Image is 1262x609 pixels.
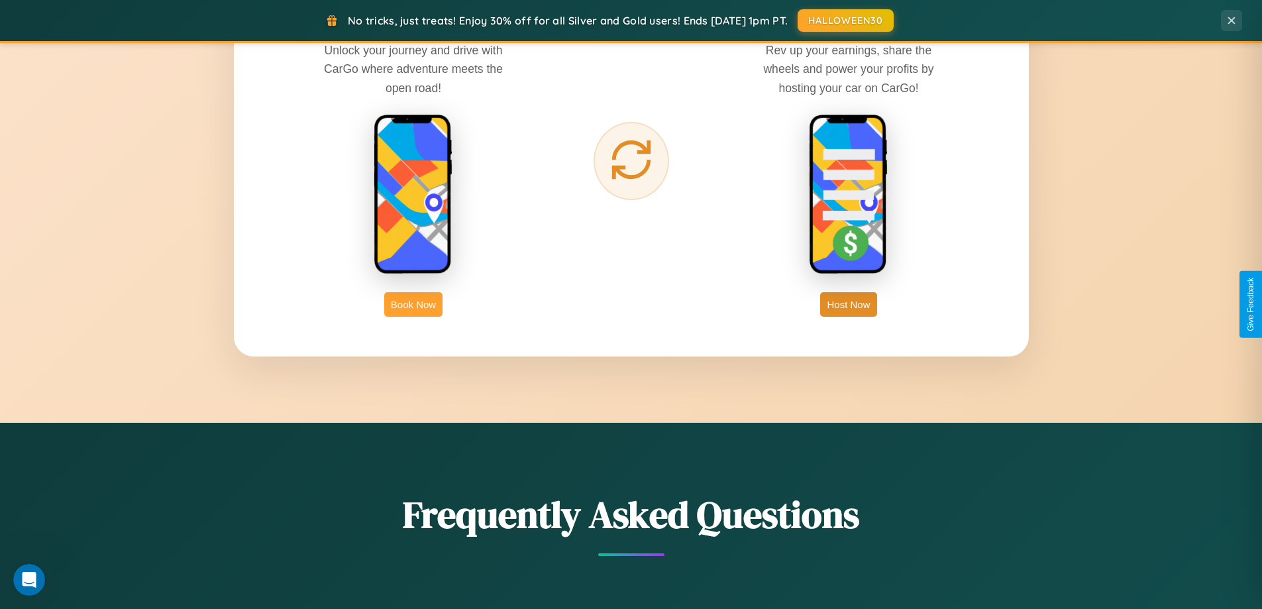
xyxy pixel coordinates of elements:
img: rent phone [374,114,453,276]
span: No tricks, just treats! Enjoy 30% off for all Silver and Gold users! Ends [DATE] 1pm PT. [348,14,788,27]
p: Unlock your journey and drive with CarGo where adventure meets the open road! [314,41,513,97]
h2: Frequently Asked Questions [234,489,1029,540]
button: HALLOWEEN30 [798,9,894,32]
button: Host Now [820,292,876,317]
iframe: Intercom live chat [13,564,45,596]
button: Book Now [384,292,443,317]
p: Rev up your earnings, share the wheels and power your profits by hosting your car on CarGo! [749,41,948,97]
img: host phone [809,114,888,276]
div: Give Feedback [1246,278,1255,331]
